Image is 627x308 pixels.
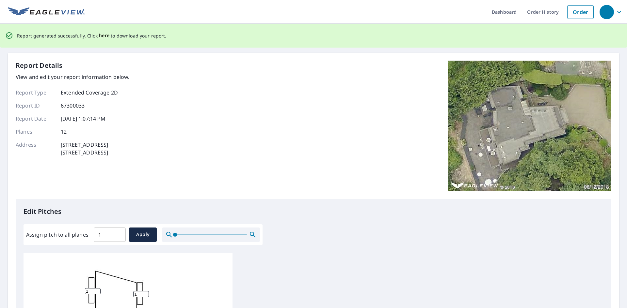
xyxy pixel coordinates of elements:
[61,115,106,123] p: [DATE] 1:07:14 PM
[26,231,88,239] label: Assign pitch to all planes
[16,102,55,110] p: Report ID
[16,115,55,123] p: Report Date
[61,128,67,136] p: 12
[16,141,55,156] p: Address
[567,5,594,19] a: Order
[448,61,611,191] img: Top image
[24,207,603,216] p: Edit Pitches
[94,226,126,244] input: 00.0
[16,73,130,81] p: View and edit your report information below.
[16,128,55,136] p: Planes
[134,230,152,239] span: Apply
[61,102,85,110] p: 67300033
[16,61,63,70] p: Report Details
[16,89,55,96] p: Report Type
[61,89,118,96] p: Extended Coverage 2D
[99,32,110,40] button: here
[61,141,108,156] p: [STREET_ADDRESS] [STREET_ADDRESS]
[129,227,157,242] button: Apply
[8,7,85,17] img: EV Logo
[17,32,167,40] p: Report generated successfully. Click to download your report.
